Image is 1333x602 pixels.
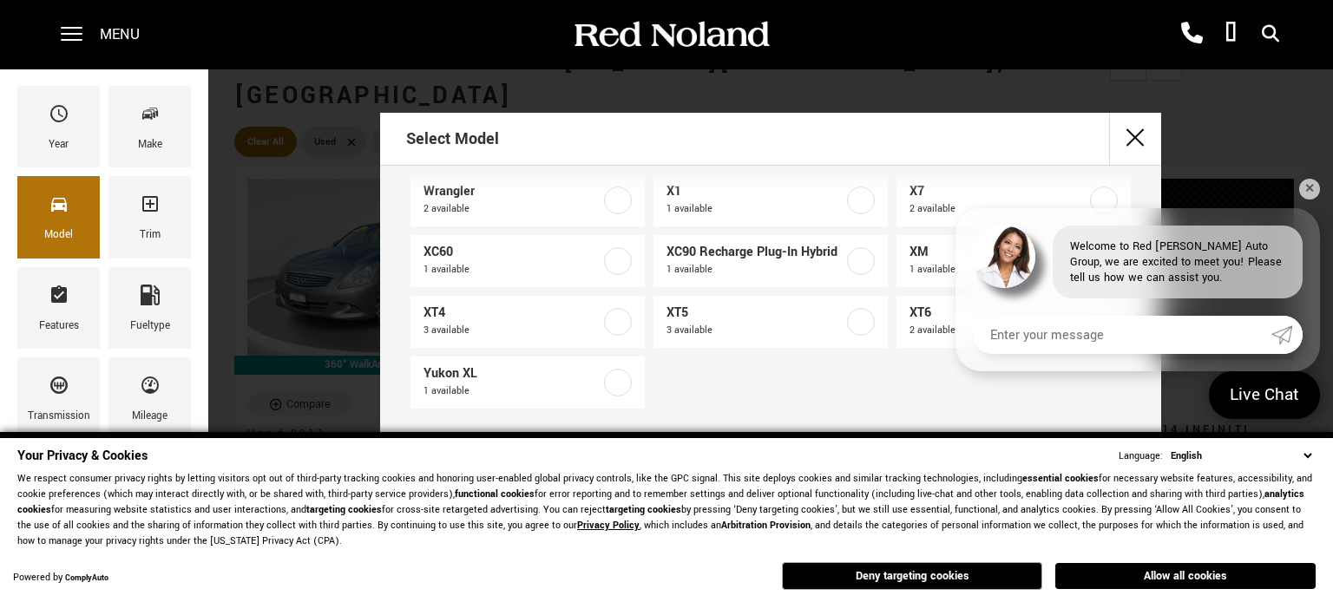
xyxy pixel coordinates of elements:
[653,174,888,226] a: X11 available
[666,244,844,261] span: XC90 Recharge Plug-In Hybrid
[140,226,161,245] div: Trim
[1119,451,1163,461] div: Language:
[138,135,162,154] div: Make
[13,573,108,584] div: Powered by
[1109,113,1161,165] button: close
[108,267,191,349] div: FueltypeFueltype
[896,235,1131,287] a: XM1 available
[108,86,191,167] div: MakeMake
[44,226,73,245] div: Model
[17,471,1316,549] p: We respect consumer privacy rights by letting visitors opt out of third-party tracking cookies an...
[140,99,161,135] span: Make
[130,317,170,336] div: Fueltype
[49,189,69,226] span: Model
[424,322,601,339] span: 3 available
[1166,448,1316,464] select: Language Select
[410,296,645,348] a: XT43 available
[28,407,90,426] div: Transmission
[17,176,100,258] div: ModelModel
[140,280,161,317] span: Fueltype
[17,447,148,465] span: Your Privacy & Cookies
[406,115,499,163] h2: Select Model
[140,189,161,226] span: Trim
[666,261,844,278] span: 1 available
[909,183,1087,200] span: X7
[424,383,601,400] span: 1 available
[424,261,601,278] span: 1 available
[909,244,1087,261] span: XM
[909,322,1087,339] span: 2 available
[666,183,844,200] span: X1
[1053,226,1303,298] div: Welcome to Red [PERSON_NAME] Auto Group, we are excited to meet you! Please tell us how we can as...
[410,357,645,409] a: Yukon XL1 available
[1055,563,1316,589] button: Allow all cookies
[1022,472,1099,485] strong: essential cookies
[410,235,645,287] a: XC601 available
[49,370,69,407] span: Transmission
[108,176,191,258] div: TrimTrim
[39,317,79,336] div: Features
[455,487,535,501] strong: functional cookies
[666,304,844,322] span: XT5
[973,316,1271,354] input: Enter your message
[410,174,645,226] a: Wrangler2 available
[17,86,100,167] div: YearYear
[1271,316,1303,354] a: Submit
[424,183,601,200] span: Wrangler
[17,267,100,349] div: FeaturesFeatures
[577,519,640,532] a: Privacy Policy
[65,573,108,584] a: ComplyAuto
[666,200,844,218] span: 1 available
[49,135,69,154] div: Year
[1209,371,1320,419] a: Live Chat
[49,280,69,317] span: Features
[909,261,1087,278] span: 1 available
[721,519,811,532] strong: Arbitration Provision
[909,200,1087,218] span: 2 available
[132,407,167,426] div: Mileage
[424,200,601,218] span: 2 available
[653,296,888,348] a: XT53 available
[424,365,601,383] span: Yukon XL
[1221,383,1308,407] span: Live Chat
[896,296,1131,348] a: XT62 available
[108,357,191,439] div: MileageMileage
[17,357,100,439] div: TransmissionTransmission
[571,20,771,50] img: Red Noland Auto Group
[973,226,1035,288] img: Agent profile photo
[140,370,161,407] span: Mileage
[896,174,1131,226] a: X72 available
[424,304,601,322] span: XT4
[666,322,844,339] span: 3 available
[49,99,69,135] span: Year
[424,244,601,261] span: XC60
[306,503,382,516] strong: targeting cookies
[653,235,888,287] a: XC90 Recharge Plug-In Hybrid1 available
[782,562,1042,590] button: Deny targeting cookies
[909,304,1087,322] span: XT6
[606,503,681,516] strong: targeting cookies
